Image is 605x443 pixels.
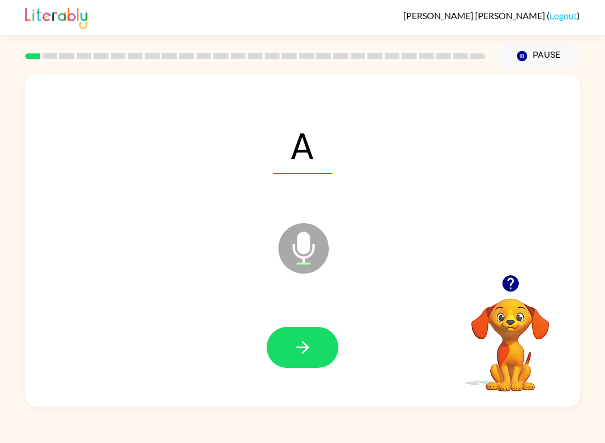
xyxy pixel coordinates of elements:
span: [PERSON_NAME] [PERSON_NAME] [403,10,547,21]
span: A [273,116,332,174]
div: ( ) [403,10,580,21]
a: Logout [550,10,577,21]
img: Literably [25,4,87,29]
video: Your browser must support playing .mp4 files to use Literably. Please try using another browser. [454,281,566,393]
button: Pause [499,43,580,69]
